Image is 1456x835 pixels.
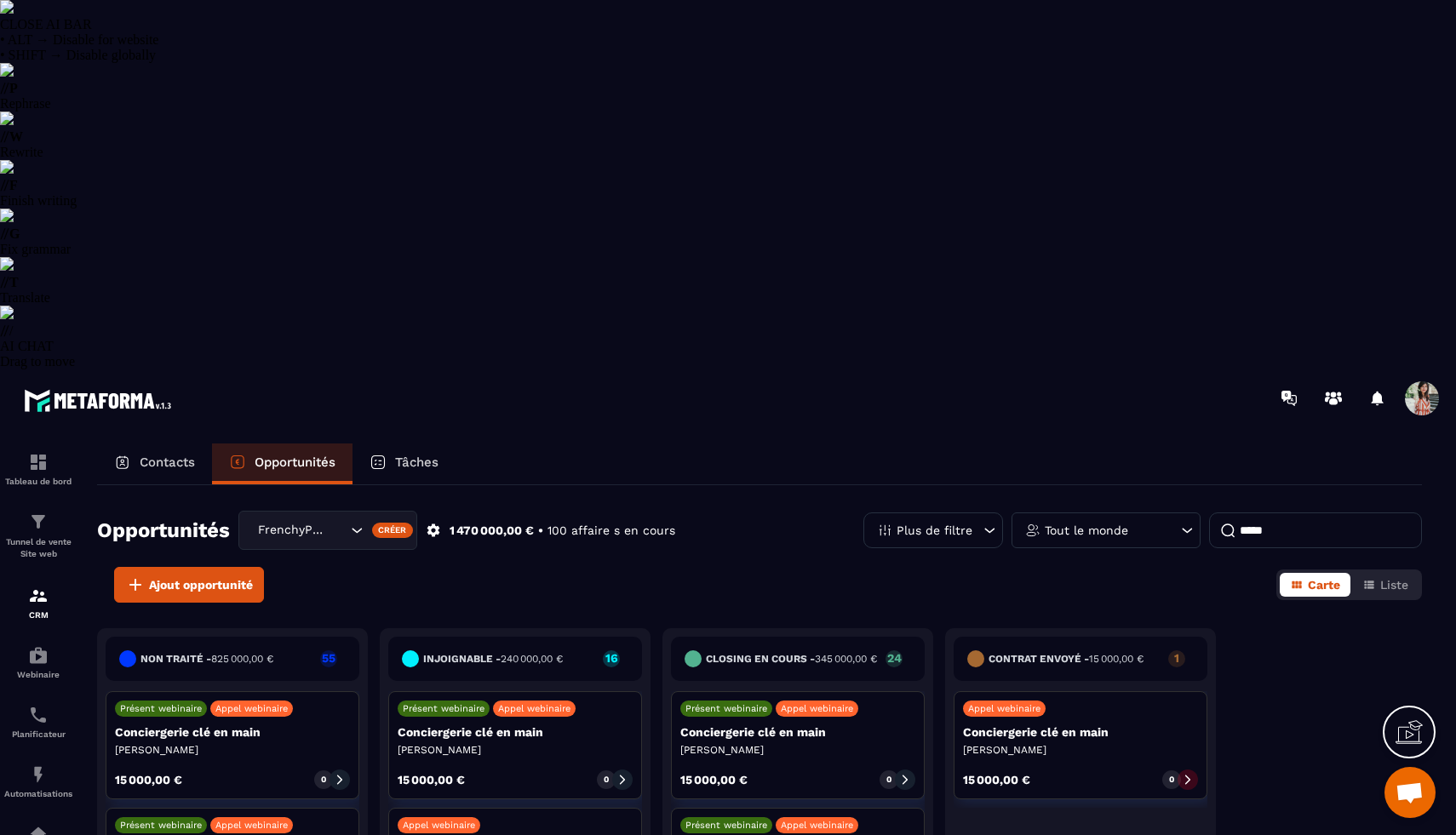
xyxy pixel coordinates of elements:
[4,610,72,620] p: CRM
[1045,524,1128,536] p: Tout le monde
[1280,573,1350,597] button: Carte
[255,455,335,470] p: Opportunités
[603,652,620,664] p: 16
[706,653,877,665] h6: Closing en cours -
[140,653,273,665] h6: Non traité -
[1352,573,1419,597] button: Liste
[28,512,49,532] img: formation
[963,743,1198,757] p: [PERSON_NAME]
[149,576,253,593] span: Ajout opportunité
[4,729,72,739] p: Planificateur
[897,524,972,536] p: Plus de filtre
[28,764,49,785] img: automations
[963,725,1198,739] p: Conciergerie clé en main
[815,653,877,665] span: 345 000,00 €
[321,774,326,786] p: 0
[28,452,49,472] img: formation
[120,820,202,831] p: Présent webinaire
[28,645,49,666] img: automations
[604,774,609,786] p: 0
[538,523,543,539] p: •
[212,443,353,484] a: Opportunités
[680,743,915,757] p: [PERSON_NAME]
[685,703,767,714] p: Présent webinaire
[211,653,273,665] span: 825 000,00 €
[4,499,72,573] a: formationformationTunnel de vente Site web
[781,703,853,714] p: Appel webinaire
[372,523,414,538] div: Créer
[685,820,767,831] p: Présent webinaire
[1308,578,1340,592] span: Carte
[28,586,49,606] img: formation
[989,653,1144,665] h6: Contrat envoyé -
[238,511,417,550] div: Search for option
[680,725,915,739] p: Conciergerie clé en main
[97,443,212,484] a: Contacts
[120,703,202,714] p: Présent webinaire
[968,703,1040,714] p: Appel webinaire
[140,455,195,470] p: Contacts
[215,820,288,831] p: Appel webinaire
[115,725,350,739] p: Conciergerie clé en main
[1169,774,1174,786] p: 0
[254,521,330,540] span: FrenchyPartners
[547,523,675,539] p: 100 affaire s en cours
[403,820,475,831] p: Appel webinaire
[24,385,177,416] img: logo
[963,774,1030,786] p: 15 000,00 €
[398,725,633,739] p: Conciergerie clé en main
[423,653,563,665] h6: injoignable -
[450,523,534,539] p: 1 470 000,00 €
[395,455,439,470] p: Tâches
[330,521,347,540] input: Search for option
[1380,578,1408,592] span: Liste
[115,743,350,757] p: [PERSON_NAME]
[4,692,72,752] a: schedulerschedulerPlanificateur
[886,652,903,664] p: 24
[680,774,748,786] p: 15 000,00 €
[4,477,72,486] p: Tableau de bord
[1089,653,1144,665] span: 15 000,00 €
[114,567,264,603] button: Ajout opportunité
[320,652,337,664] p: 55
[4,789,72,798] p: Automatisations
[97,513,230,547] h2: Opportunités
[115,774,182,786] p: 15 000,00 €
[4,573,72,632] a: formationformationCRM
[4,439,72,499] a: formationformationTableau de bord
[4,632,72,692] a: automationsautomationsWebinaire
[4,670,72,679] p: Webinaire
[1384,767,1436,818] div: Ouvrir le chat
[1168,652,1185,664] p: 1
[215,703,288,714] p: Appel webinaire
[4,752,72,811] a: automationsautomationsAutomatisations
[28,705,49,725] img: scheduler
[353,443,456,484] a: Tâches
[886,774,891,786] p: 0
[403,703,484,714] p: Présent webinaire
[498,703,570,714] p: Appel webinaire
[398,774,465,786] p: 15 000,00 €
[501,653,563,665] span: 240 000,00 €
[398,743,633,757] p: [PERSON_NAME]
[781,820,853,831] p: Appel webinaire
[4,536,72,560] p: Tunnel de vente Site web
